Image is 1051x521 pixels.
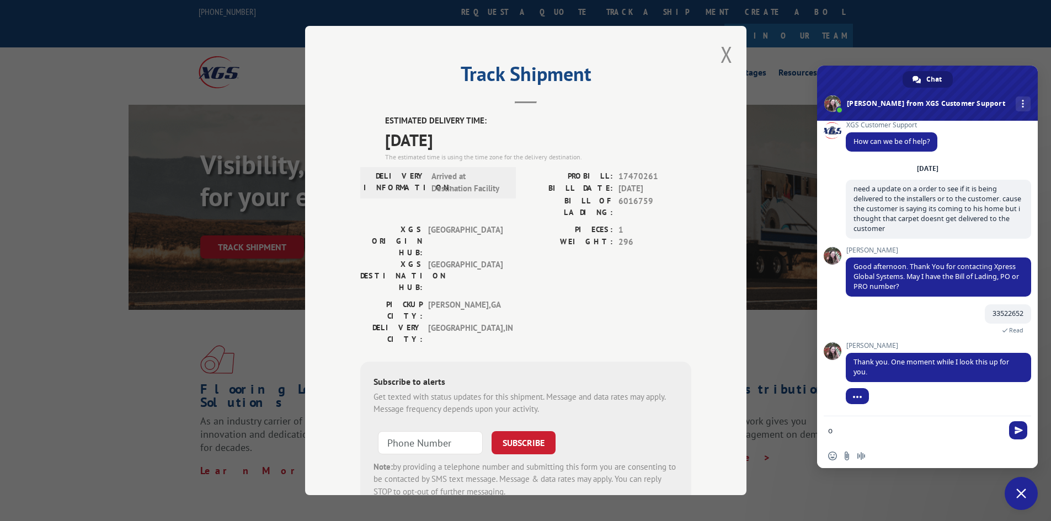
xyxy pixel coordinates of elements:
label: PIECES: [526,224,613,237]
div: Subscribe to alerts [374,375,678,391]
label: PROBILL: [526,170,613,183]
label: ESTIMATED DELIVERY TIME: [385,115,691,127]
label: DELIVERY CITY: [360,322,423,345]
span: Send a file [842,452,851,460]
h2: Track Shipment [360,66,691,87]
span: 296 [618,236,691,249]
span: Good afternoon. Thank You for contacting Xpress Global Systems. May I have the Bill of Lading, PO... [853,262,1019,291]
span: How can we be of help? [853,137,930,146]
div: Get texted with status updates for this shipment. Message and data rates may apply. Message frequ... [374,391,678,416]
div: Close chat [1005,477,1038,510]
label: XGS DESTINATION HUB: [360,259,423,293]
span: Read [1009,326,1023,334]
input: Phone Number [378,431,483,454]
button: Close modal [721,40,733,69]
textarea: Compose your message... [828,426,1002,436]
span: Chat [926,71,942,88]
div: by providing a telephone number and submitting this form you are consenting to be contacted by SM... [374,461,678,498]
span: 33522652 [993,309,1023,318]
span: Send [1009,421,1027,439]
span: [PERSON_NAME] , GA [428,299,503,322]
span: [GEOGRAPHIC_DATA] , IN [428,322,503,345]
span: [DATE] [618,182,691,195]
div: The estimated time is using the time zone for the delivery destination. [385,152,691,162]
div: Chat [903,71,953,88]
div: [DATE] [917,165,938,172]
label: PICKUP CITY: [360,299,423,322]
span: Audio message [857,452,866,460]
span: 6016759 [618,195,691,218]
label: BILL OF LADING: [526,195,613,218]
span: need a update on a order to see if it is being delivered to the installers or to the customer. ca... [853,184,1021,233]
label: WEIGHT: [526,236,613,249]
span: Thank you. One moment while I look this up for you. [853,357,1009,377]
span: [DATE] [385,127,691,152]
span: Insert an emoji [828,452,837,460]
span: [PERSON_NAME] [846,342,1031,350]
span: 1 [618,224,691,237]
span: XGS Customer Support [846,121,937,129]
span: Arrived at Destination Facility [431,170,506,195]
span: [GEOGRAPHIC_DATA] [428,224,503,259]
label: XGS ORIGIN HUB: [360,224,423,259]
div: More channels [1016,96,1031,111]
span: [PERSON_NAME] [846,246,1031,254]
strong: Note: [374,461,393,472]
span: [GEOGRAPHIC_DATA] [428,259,503,293]
label: BILL DATE: [526,182,613,195]
button: SUBSCRIBE [492,431,556,454]
label: DELIVERY INFORMATION: [364,170,426,195]
span: 17470261 [618,170,691,183]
